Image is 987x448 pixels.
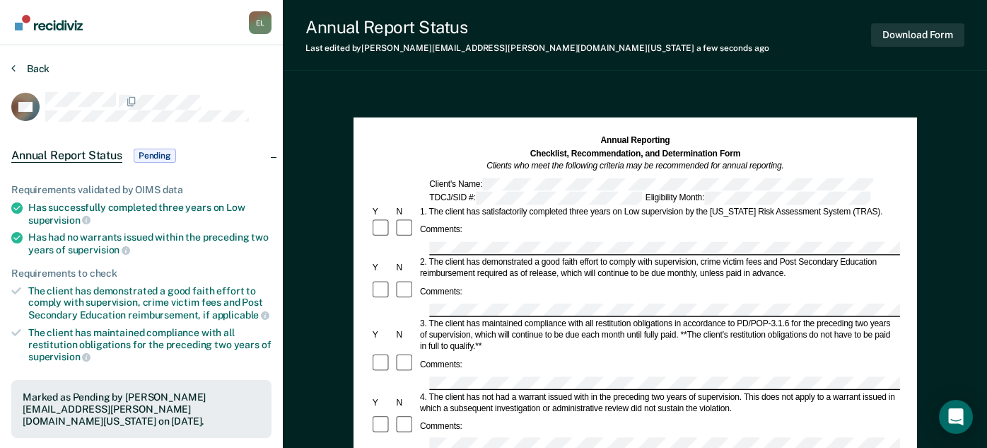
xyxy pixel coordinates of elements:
[394,206,418,217] div: N
[418,206,900,217] div: 1. The client has satisfactorily completed three years on Low supervision by the [US_STATE] Risk ...
[23,391,260,427] div: Marked as Pending by [PERSON_NAME][EMAIL_ADDRESS][PERSON_NAME][DOMAIN_NAME][US_STATE] on [DATE].
[394,263,418,274] div: N
[11,184,271,196] div: Requirements validated by OIMS data
[370,330,395,341] div: Y
[134,149,176,163] span: Pending
[28,285,271,321] div: The client has demonstrated a good faith effort to comply with supervision, crime victim fees and...
[418,359,464,370] div: Comments:
[418,257,900,280] div: 2. The client has demonstrated a good faith effort to comply with supervision, crime victim fees ...
[68,244,130,255] span: supervision
[418,285,464,297] div: Comments:
[15,15,83,30] img: Recidiviz
[28,351,90,362] span: supervision
[418,318,900,352] div: 3. The client has maintained compliance with all restitution obligations in accordance to PD/POP-...
[530,149,740,158] strong: Checklist, Recommendation, and Determination Form
[600,136,670,145] strong: Annual Reporting
[11,149,122,163] span: Annual Report Status
[28,202,271,226] div: Has successfully completed three years on Low
[871,23,964,47] button: Download Form
[939,400,973,434] div: Open Intercom Messenger
[28,214,90,226] span: supervision
[11,62,49,75] button: Back
[427,192,643,205] div: TDCJ/SID #:
[249,11,271,34] div: E L
[212,309,269,321] span: applicable
[418,420,464,432] div: Comments:
[305,43,769,53] div: Last edited by [PERSON_NAME][EMAIL_ADDRESS][PERSON_NAME][DOMAIN_NAME][US_STATE]
[394,397,418,408] div: N
[418,224,464,235] div: Comments:
[249,11,271,34] button: Profile dropdown button
[696,43,769,53] span: a few seconds ago
[370,263,395,274] div: Y
[305,17,769,38] div: Annual Report Status
[418,391,900,414] div: 4. The client has not had a warrant issued with in the preceding two years of supervision. This d...
[11,268,271,280] div: Requirements to check
[486,161,783,171] em: Clients who meet the following criteria may be recommended for annual reporting.
[28,327,271,363] div: The client has maintained compliance with all restitution obligations for the preceding two years of
[370,397,395,408] div: Y
[28,231,271,255] div: Has had no warrants issued within the preceding two years of
[427,178,875,191] div: Client's Name:
[370,206,395,217] div: Y
[643,192,872,205] div: Eligibility Month:
[394,330,418,341] div: N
